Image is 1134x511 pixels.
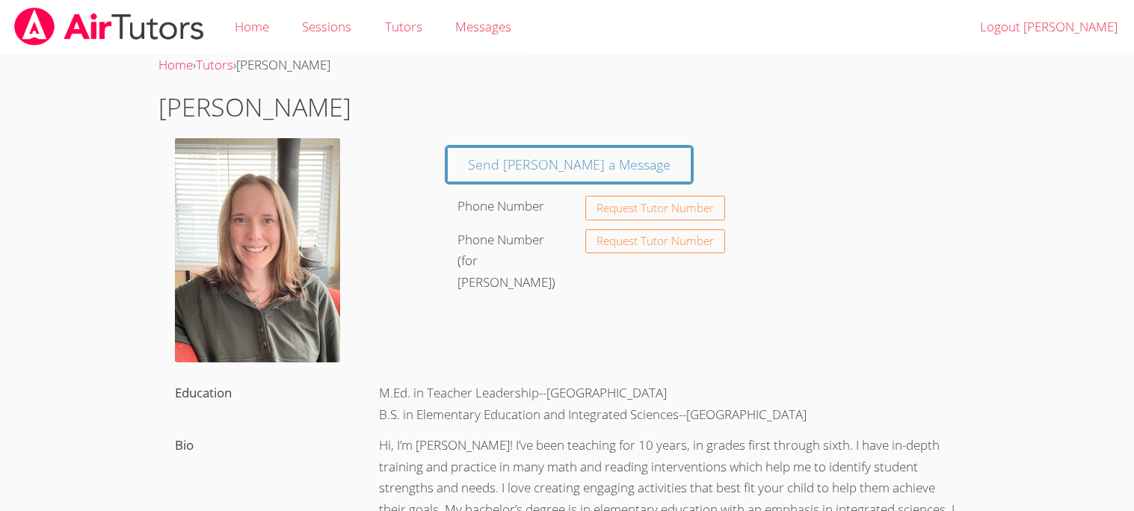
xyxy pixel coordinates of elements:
[158,56,193,73] a: Home
[13,7,206,46] img: airtutors_banner-c4298cdbf04f3fff15de1276eac7730deb9818008684d7c2e4769d2f7ddbe033.png
[455,18,511,35] span: Messages
[597,202,714,214] span: Request Tutor Number
[597,235,714,247] span: Request Tutor Number
[236,56,330,73] span: [PERSON_NAME]
[175,436,194,453] label: Bio
[158,55,975,76] div: › ›
[585,229,725,254] button: Request Tutor Number
[363,378,975,430] div: M.Ed. in Teacher Leadership--[GEOGRAPHIC_DATA] B.S. in Elementary Education and Integrated Scienc...
[175,138,340,362] img: avatar.png
[457,231,555,291] label: Phone Number (for [PERSON_NAME])
[196,56,233,73] a: Tutors
[457,197,544,214] label: Phone Number
[447,147,691,182] a: Send [PERSON_NAME] a Message
[158,88,975,126] h1: [PERSON_NAME]
[175,384,232,401] label: Education
[585,196,725,220] button: Request Tutor Number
